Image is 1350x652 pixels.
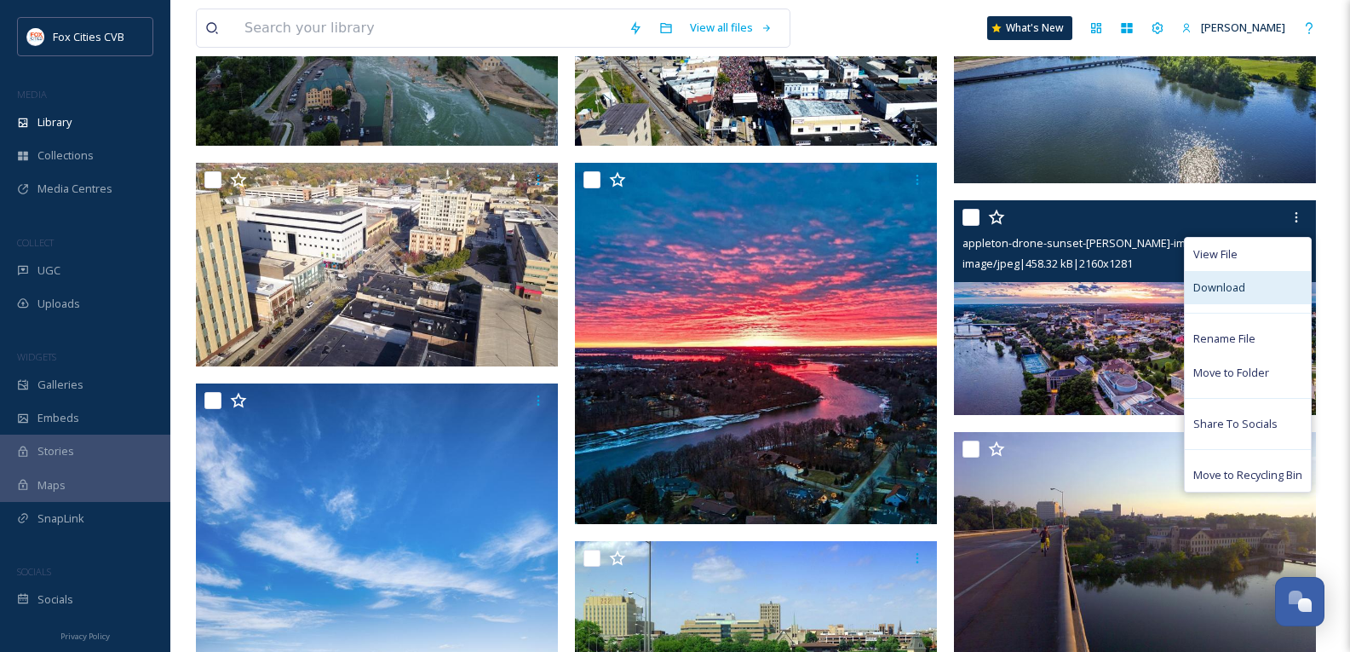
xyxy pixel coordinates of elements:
a: Privacy Policy [60,625,110,645]
span: MEDIA [17,88,47,101]
span: image/jpeg | 458.32 kB | 2160 x 1281 [962,256,1133,271]
span: SnapLink [37,511,84,527]
span: Socials [37,591,73,608]
span: [PERSON_NAME] [1201,20,1285,35]
a: What's New [987,16,1072,40]
span: Fox Cities CVB [53,29,124,44]
span: WIDGETS [17,350,56,363]
span: UGC [37,263,60,279]
span: COLLECT [17,236,54,249]
img: images.png [27,28,44,45]
a: View all files [681,11,781,44]
img: appleton-drone-sunset-graham-images-001-web.jpg [954,200,1316,415]
span: Privacy Policy [60,631,110,642]
span: Embeds [37,410,79,426]
span: Media Centres [37,181,112,197]
span: Collections [37,147,94,164]
span: appleton-drone-sunset-[PERSON_NAME]-images-001-web.jpg [962,235,1275,251]
span: Library [37,114,72,130]
input: Search your library [236,9,620,47]
span: View File [1193,246,1238,263]
span: Maps [37,477,66,493]
a: [PERSON_NAME] [1173,11,1294,44]
button: Open Chat [1275,577,1324,626]
span: Galleries [37,377,83,393]
span: Share To Socials [1193,416,1278,432]
span: Stories [37,443,74,459]
span: Move to Recycling Bin [1193,467,1302,483]
img: December2020Sunset_AppletonWi_IG@pduimstra (2).jpg [575,163,937,524]
img: College Ave.jpg [196,163,558,366]
span: Download [1193,280,1245,296]
span: Move to Folder [1193,365,1269,381]
span: Rename File [1193,331,1255,347]
span: SOCIALS [17,565,51,578]
span: Uploads [37,296,80,312]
